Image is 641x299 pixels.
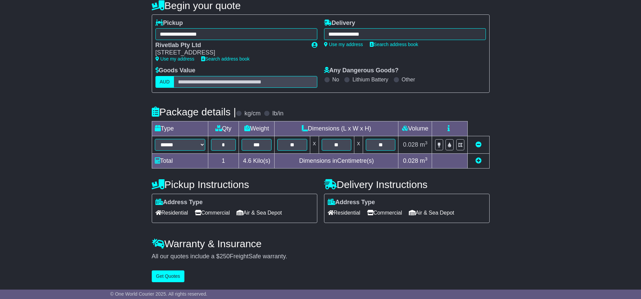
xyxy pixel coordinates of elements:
[403,141,418,148] span: 0.028
[152,179,317,190] h4: Pickup Instructions
[420,141,428,148] span: m
[155,67,195,74] label: Goods Value
[155,20,183,27] label: Pickup
[352,76,388,83] label: Lithium Battery
[243,157,251,164] span: 4.6
[328,199,375,206] label: Address Type
[152,270,185,282] button: Get Quotes
[155,56,194,62] a: Use my address
[328,208,360,218] span: Residential
[155,49,305,57] div: [STREET_ADDRESS]
[332,76,339,83] label: No
[420,157,428,164] span: m
[275,153,398,168] td: Dimensions in Centimetre(s)
[402,76,415,83] label: Other
[110,291,208,297] span: © One World Courier 2025. All rights reserved.
[155,42,305,49] div: Rivetlab Pty Ltd
[155,76,174,88] label: AUD
[201,56,250,62] a: Search address book
[220,253,230,260] span: 250
[354,136,363,153] td: x
[324,42,363,47] a: Use my address
[152,253,490,260] div: All our quotes include a $ FreightSafe warranty.
[152,153,208,168] td: Total
[324,179,490,190] h4: Delivery Instructions
[425,156,428,161] sup: 3
[195,208,230,218] span: Commercial
[425,140,428,145] sup: 3
[370,42,418,47] a: Search address book
[244,110,260,117] label: kg/cm
[208,153,239,168] td: 1
[237,208,282,218] span: Air & Sea Depot
[475,157,482,164] a: Add new item
[324,20,355,27] label: Delivery
[367,208,402,218] span: Commercial
[208,121,239,136] td: Qty
[155,199,203,206] label: Address Type
[152,106,236,117] h4: Package details |
[239,153,275,168] td: Kilo(s)
[475,141,482,148] a: Remove this item
[272,110,283,117] label: lb/in
[275,121,398,136] td: Dimensions (L x W x H)
[152,121,208,136] td: Type
[324,67,399,74] label: Any Dangerous Goods?
[155,208,188,218] span: Residential
[239,121,275,136] td: Weight
[403,157,418,164] span: 0.028
[409,208,454,218] span: Air & Sea Depot
[310,136,319,153] td: x
[398,121,432,136] td: Volume
[152,238,490,249] h4: Warranty & Insurance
